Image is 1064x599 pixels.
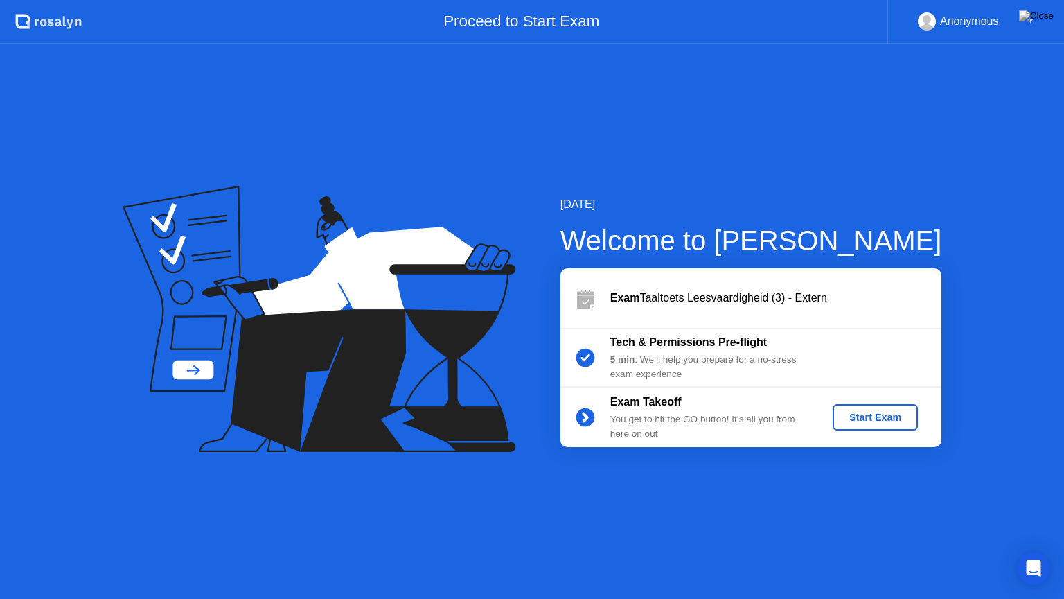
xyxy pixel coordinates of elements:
div: Anonymous [940,12,999,31]
b: Exam [610,292,640,304]
div: Taaltoets Leesvaardigheid (3) - Extern [610,290,941,306]
b: Tech & Permissions Pre-flight [610,336,767,348]
div: Open Intercom Messenger [1017,552,1050,585]
b: Exam Takeoff [610,396,682,408]
div: Start Exam [838,412,912,423]
b: 5 min [610,354,635,365]
div: You get to hit the GO button! It’s all you from here on out [610,413,810,441]
img: Close [1019,10,1054,21]
div: Welcome to [PERSON_NAME] [560,220,942,261]
button: Start Exam [833,404,918,431]
div: : We’ll help you prepare for a no-stress exam experience [610,353,810,381]
div: [DATE] [560,196,942,213]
